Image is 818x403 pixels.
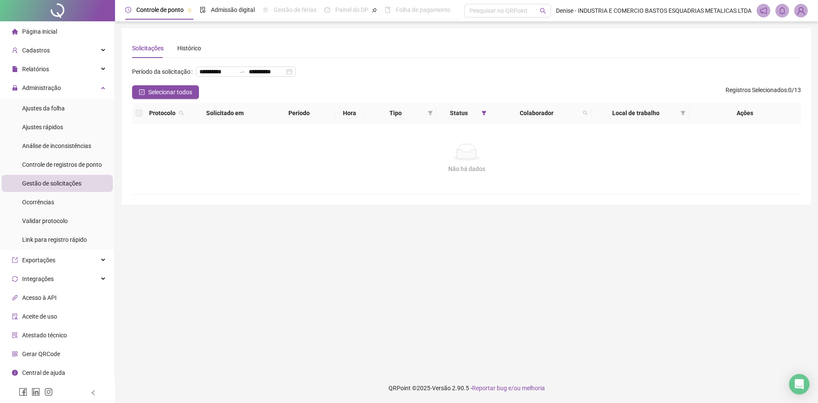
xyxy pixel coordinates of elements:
[335,103,363,123] th: Hora
[396,6,450,13] span: Folha de pagamento
[335,6,369,13] span: Painel do DP
[12,85,18,91] span: lock
[262,7,268,13] span: sun
[239,68,245,75] span: swap-right
[139,89,145,95] span: check-square
[778,7,786,14] span: bell
[372,8,377,13] span: pushpin
[22,294,57,301] span: Acesso à API
[432,385,451,391] span: Versão
[187,103,262,123] th: Solicitado em
[595,108,677,118] span: Local de trabalho
[22,180,81,187] span: Gestão de solicitações
[19,388,27,396] span: facebook
[200,7,206,13] span: file-done
[12,66,18,72] span: file
[385,7,391,13] span: book
[556,6,752,15] span: Denise - INDUSTRIA E COMERCIO BASTOS ESQUADRIAS METALICAS LTDA
[12,295,18,301] span: api
[583,110,588,116] span: search
[12,29,18,35] span: home
[142,164,791,174] div: Não há dados
[680,110,686,116] span: filter
[367,108,424,118] span: Tipo
[125,7,131,13] span: clock-circle
[480,107,488,119] span: filter
[22,161,102,168] span: Controle de registros de ponto
[440,108,478,118] span: Status
[22,28,57,35] span: Página inicial
[22,313,57,320] span: Aceite de uso
[692,108,798,118] div: Ações
[274,6,317,13] span: Gestão de férias
[581,107,590,119] span: search
[12,351,18,357] span: qrcode
[211,6,255,13] span: Admissão digital
[22,351,60,357] span: Gerar QRCode
[262,103,335,123] th: Período
[12,313,18,319] span: audit
[22,275,54,282] span: Integrações
[22,257,55,264] span: Exportações
[148,87,192,97] span: Selecionar todos
[22,369,65,376] span: Central de ajuda
[179,110,184,116] span: search
[12,276,18,282] span: sync
[22,47,50,54] span: Cadastros
[679,107,687,119] span: filter
[149,108,176,118] span: Protocolo
[12,332,18,338] span: solution
[177,107,186,119] span: search
[187,8,192,13] span: pushpin
[472,385,545,391] span: Reportar bug e/ou melhoria
[132,43,164,53] div: Solicitações
[493,108,579,118] span: Colaborador
[136,6,184,13] span: Controle de ponto
[239,68,245,75] span: to
[22,142,91,149] span: Análise de inconsistências
[22,105,65,112] span: Ajustes da folha
[428,110,433,116] span: filter
[90,390,96,396] span: left
[22,84,61,91] span: Administração
[115,373,818,403] footer: QRPoint © 2025 - 2.90.5 -
[22,124,63,130] span: Ajustes rápidos
[726,87,787,93] span: Registros Selecionados
[12,370,18,376] span: info-circle
[22,199,54,206] span: Ocorrências
[726,85,801,99] span: : 0 / 13
[789,374,809,394] div: Open Intercom Messenger
[795,4,807,17] img: 89697
[22,217,68,224] span: Validar protocolo
[760,7,767,14] span: notification
[12,47,18,53] span: user-add
[22,236,87,243] span: Link para registro rápido
[44,388,53,396] span: instagram
[12,257,18,263] span: export
[324,7,330,13] span: dashboard
[22,332,67,339] span: Atestado técnico
[22,66,49,72] span: Relatórios
[481,110,487,116] span: filter
[132,85,199,99] button: Selecionar todos
[540,8,546,14] span: search
[32,388,40,396] span: linkedin
[426,107,435,119] span: filter
[132,65,196,78] label: Período da solicitação
[177,43,201,53] div: Histórico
